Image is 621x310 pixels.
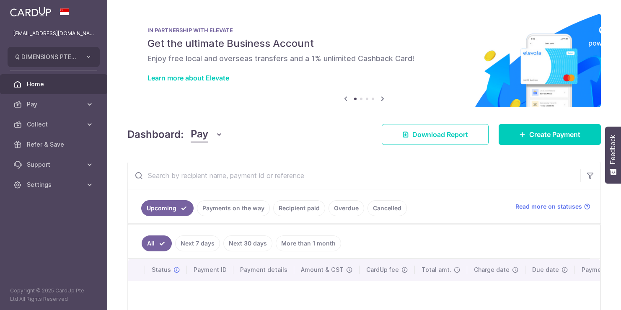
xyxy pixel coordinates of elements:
a: Next 30 days [223,235,272,251]
button: Q DIMENSIONS PTE. LTD. [8,47,100,67]
a: Read more on statuses [515,202,590,211]
span: Pay [27,100,82,108]
input: Search by recipient name, payment id or reference [128,162,580,189]
a: Payments on the way [197,200,270,216]
a: All [142,235,172,251]
h6: Enjoy free local and overseas transfers and a 1% unlimited Cashback Card! [147,54,581,64]
h4: Dashboard: [127,127,184,142]
a: Recipient paid [273,200,325,216]
span: Q DIMENSIONS PTE. LTD. [15,53,77,61]
a: Next 7 days [175,235,220,251]
a: Upcoming [141,200,194,216]
span: Create Payment [529,129,580,139]
span: Support [27,160,82,169]
span: Amount & GST [301,266,344,274]
a: Overdue [329,200,364,216]
span: Download Report [412,129,468,139]
span: Status [152,266,171,274]
span: CardUp fee [366,266,399,274]
span: Charge date [474,266,510,274]
a: Download Report [382,124,489,145]
span: Due date [532,266,559,274]
span: Settings [27,181,82,189]
span: Read more on statuses [515,202,582,211]
button: Pay [191,127,223,142]
span: Total amt. [422,266,451,274]
a: Learn more about Elevate [147,74,229,82]
img: CardUp [10,7,51,17]
th: Payment ID [187,259,233,281]
p: [EMAIL_ADDRESS][DOMAIN_NAME] [13,29,94,38]
button: Feedback - Show survey [605,127,621,183]
a: More than 1 month [276,235,341,251]
a: Cancelled [367,200,407,216]
span: Collect [27,120,82,129]
th: Payment details [233,259,294,281]
span: Refer & Save [27,140,82,149]
img: Renovation banner [127,13,601,107]
a: Create Payment [499,124,601,145]
span: Feedback [609,135,617,164]
span: Home [27,80,82,88]
h5: Get the ultimate Business Account [147,37,581,50]
span: Pay [191,127,208,142]
p: IN PARTNERSHIP WITH ELEVATE [147,27,581,34]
